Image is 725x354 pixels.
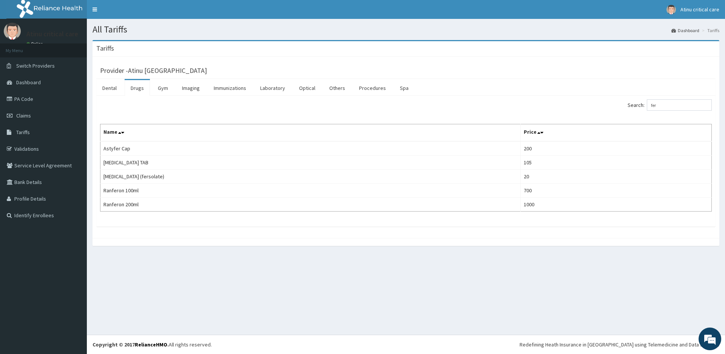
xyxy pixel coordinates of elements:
a: Laboratory [254,80,291,96]
td: 105 [520,156,711,170]
td: Astyfer Cap [100,141,521,156]
th: Name [100,124,521,142]
p: Atinu critical care [26,31,78,37]
a: Dashboard [671,27,699,34]
td: [MEDICAL_DATA] (fersolate) [100,170,521,184]
a: Spa [394,80,415,96]
h1: All Tariffs [93,25,719,34]
span: Tariffs [16,129,30,136]
td: Ranferon 200ml [100,198,521,212]
div: Redefining Heath Insurance in [GEOGRAPHIC_DATA] using Telemedicine and Data Science! [520,341,719,348]
a: Gym [152,80,174,96]
a: Others [323,80,351,96]
footer: All rights reserved. [87,335,725,354]
a: Procedures [353,80,392,96]
img: User Image [666,5,676,14]
a: Drugs [125,80,150,96]
a: Dental [96,80,123,96]
td: 1000 [520,198,711,212]
span: Claims [16,112,31,119]
td: Ranferon 100ml [100,184,521,198]
a: Online [26,41,45,46]
strong: Copyright © 2017 . [93,341,169,348]
td: 200 [520,141,711,156]
td: 20 [520,170,711,184]
a: Optical [293,80,321,96]
td: 700 [520,184,711,198]
li: Tariffs [700,27,719,34]
img: User Image [4,23,21,40]
a: Immunizations [208,80,252,96]
h3: Provider - Atinu [GEOGRAPHIC_DATA] [100,67,207,74]
a: RelianceHMO [135,341,167,348]
td: [MEDICAL_DATA] TAB [100,156,521,170]
label: Search: [628,99,712,111]
input: Search: [647,99,712,111]
h3: Tariffs [96,45,114,52]
span: Dashboard [16,79,41,86]
span: Switch Providers [16,62,55,69]
a: Imaging [176,80,206,96]
span: Atinu critical care [680,6,719,13]
th: Price [520,124,711,142]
